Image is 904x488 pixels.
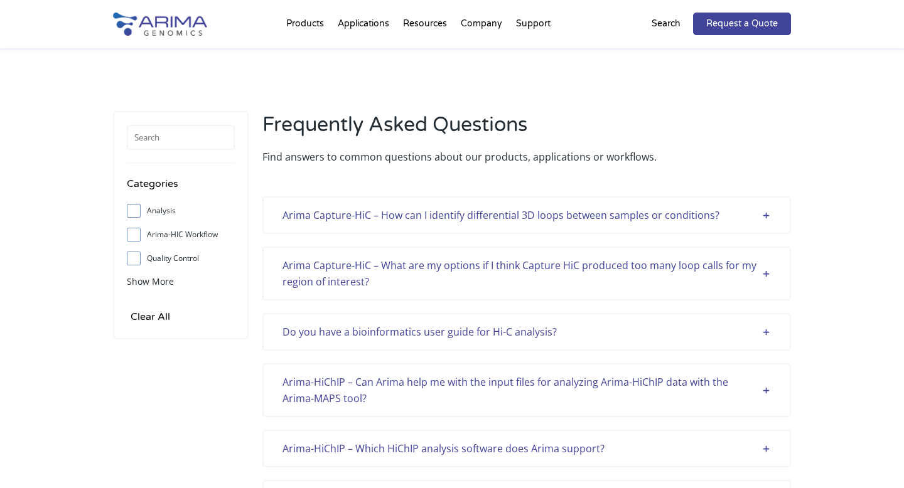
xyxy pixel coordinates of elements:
label: Quality Control [127,249,235,268]
span: Show More [127,275,174,287]
h2: Frequently Asked Questions [262,111,791,149]
a: Request a Quote [693,13,791,35]
input: Search [127,125,235,150]
input: Clear All [127,308,174,326]
img: Arima-Genomics-logo [113,13,207,36]
label: Analysis [127,201,235,220]
div: Do you have a bioinformatics user guide for Hi-C analysis? [282,324,771,340]
h4: Categories [127,176,235,201]
div: Arima-HiChIP – Can Arima help me with the input files for analyzing Arima-HiChIP data with the Ar... [282,374,771,406]
p: Find answers to common questions about our products, applications or workflows. [262,149,791,165]
div: Arima-HiChIP – Which HiChIP analysis software does Arima support? [282,440,771,457]
div: Arima Capture-HiC – What are my options if I think Capture HiC produced too many loop calls for m... [282,257,771,290]
div: Arima Capture-HiC – How can I identify differential 3D loops between samples or conditions? [282,207,771,223]
label: Arima-HIC Workflow [127,225,235,244]
p: Search [652,16,681,32]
